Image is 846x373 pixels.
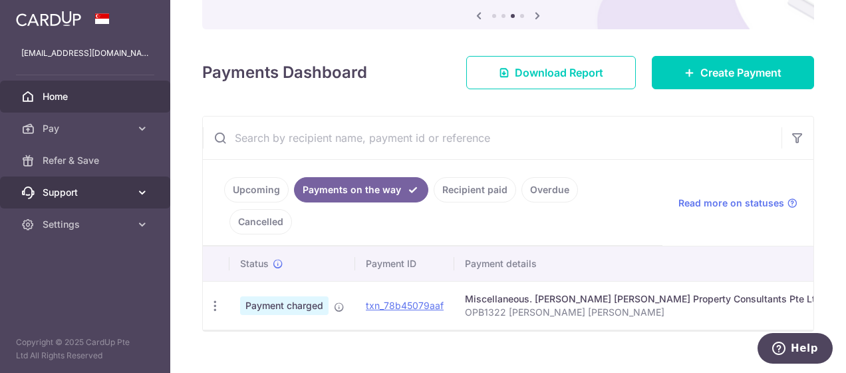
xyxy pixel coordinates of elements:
span: Home [43,90,130,103]
p: OPB1322 [PERSON_NAME] [PERSON_NAME] [465,306,821,319]
span: Refer & Save [43,154,130,167]
span: Status [240,257,269,270]
span: Pay [43,122,130,135]
div: Miscellaneous. [PERSON_NAME] [PERSON_NAME] Property Consultants Pte Ltd [465,292,821,306]
a: Read more on statuses [678,196,797,210]
iframe: Opens a widget where you can find more information [758,333,833,366]
a: Upcoming [224,177,289,202]
a: txn_78b45079aaf [366,300,444,311]
a: Download Report [466,56,636,89]
span: Payment charged [240,296,329,315]
h4: Payments Dashboard [202,61,367,85]
th: Payment details [454,246,832,281]
span: Support [43,186,130,199]
input: Search by recipient name, payment id or reference [203,117,781,159]
a: Overdue [521,177,578,202]
span: Create Payment [700,65,781,81]
a: Cancelled [229,209,292,234]
img: CardUp [16,11,81,27]
th: Payment ID [355,246,454,281]
a: Recipient paid [434,177,516,202]
span: Read more on statuses [678,196,784,210]
p: [EMAIL_ADDRESS][DOMAIN_NAME] [21,47,149,60]
a: Payments on the way [294,177,428,202]
span: Download Report [515,65,603,81]
a: Create Payment [652,56,814,89]
span: Settings [43,218,130,231]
